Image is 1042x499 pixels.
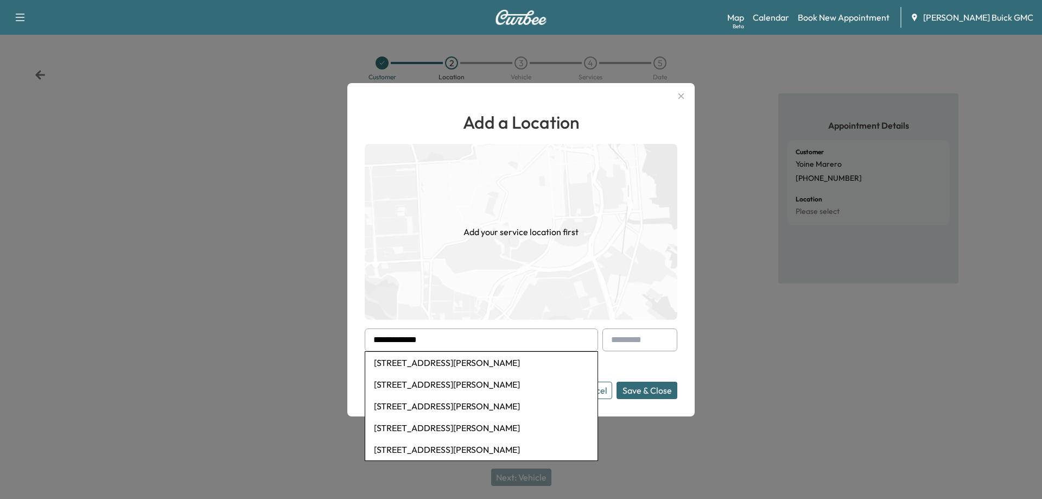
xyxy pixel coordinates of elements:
a: Book New Appointment [798,11,889,24]
h1: Add a Location [365,109,677,135]
li: [STREET_ADDRESS][PERSON_NAME] [365,374,598,395]
li: [STREET_ADDRESS][PERSON_NAME] [365,439,598,460]
button: Save & Close [617,382,677,399]
span: [PERSON_NAME] Buick GMC [923,11,1033,24]
a: MapBeta [727,11,744,24]
a: Calendar [753,11,789,24]
li: [STREET_ADDRESS][PERSON_NAME] [365,352,598,374]
img: Curbee Logo [495,10,547,25]
h1: Add your service location first [463,225,579,238]
img: empty-map-CL6vilOE.png [365,144,677,320]
div: Beta [733,22,744,30]
li: [STREET_ADDRESS][PERSON_NAME] [365,417,598,439]
li: [STREET_ADDRESS][PERSON_NAME] [365,395,598,417]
